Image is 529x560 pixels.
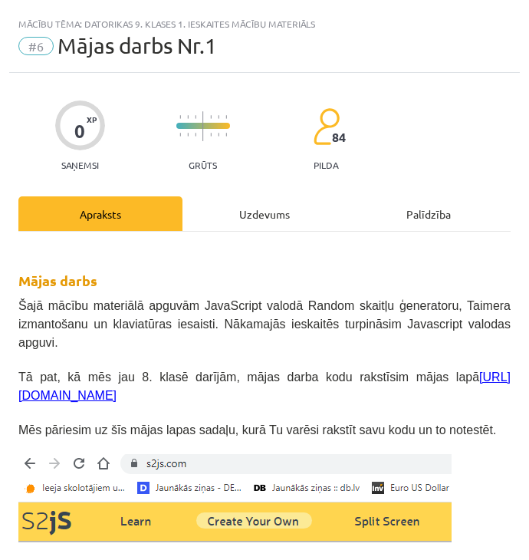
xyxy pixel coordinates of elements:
p: pilda [314,160,338,170]
a: [URL][DOMAIN_NAME] [18,371,511,402]
span: XP [87,115,97,124]
img: icon-short-line-57e1e144782c952c97e751825c79c345078a6d821885a25fce030b3d8c18986b.svg [210,133,212,137]
span: Mājas darbs Nr.1 [58,33,217,58]
img: students-c634bb4e5e11cddfef0936a35e636f08e4e9abd3cc4e673bd6f9a4125e45ecb1.svg [313,107,340,146]
img: icon-short-line-57e1e144782c952c97e751825c79c345078a6d821885a25fce030b3d8c18986b.svg [195,115,196,119]
img: icon-short-line-57e1e144782c952c97e751825c79c345078a6d821885a25fce030b3d8c18986b.svg [225,133,227,137]
img: icon-short-line-57e1e144782c952c97e751825c79c345078a6d821885a25fce030b3d8c18986b.svg [218,133,219,137]
span: Šajā mācību materiālā apguvām JavaScript valodā Random skaitļu ģeneratoru, Taimera izmantošanu un... [18,299,511,349]
span: #6 [18,37,54,55]
div: Mācību tēma: Datorikas 9. klases 1. ieskaites mācību materiāls [18,18,511,29]
div: Apraksts [18,196,182,231]
p: Saņemsi [55,160,105,170]
img: icon-short-line-57e1e144782c952c97e751825c79c345078a6d821885a25fce030b3d8c18986b.svg [179,133,181,137]
span: 84 [332,130,346,144]
span: Tā pat, kā mēs jau 8. klasē darījām, mājas darba kodu rakstīsim mājas lapā [18,371,511,402]
img: icon-short-line-57e1e144782c952c97e751825c79c345078a6d821885a25fce030b3d8c18986b.svg [179,115,181,119]
p: Grūts [189,160,217,170]
strong: Mājas darbs [18,272,97,289]
img: icon-short-line-57e1e144782c952c97e751825c79c345078a6d821885a25fce030b3d8c18986b.svg [218,115,219,119]
img: icon-short-line-57e1e144782c952c97e751825c79c345078a6d821885a25fce030b3d8c18986b.svg [210,115,212,119]
div: Uzdevums [182,196,347,231]
div: Palīdzība [347,196,511,231]
img: icon-short-line-57e1e144782c952c97e751825c79c345078a6d821885a25fce030b3d8c18986b.svg [195,133,196,137]
img: icon-short-line-57e1e144782c952c97e751825c79c345078a6d821885a25fce030b3d8c18986b.svg [187,133,189,137]
span: Mēs pāriesim uz šīs mājas lapas sadaļu, kurā Tu varēsi rakstīt savu kodu un to notestēt. [18,423,496,436]
div: 0 [74,120,85,142]
img: icon-long-line-d9ea69661e0d244f92f715978eff75569469978d946b2353a9bb055b3ed8787d.svg [202,111,204,141]
img: icon-short-line-57e1e144782c952c97e751825c79c345078a6d821885a25fce030b3d8c18986b.svg [187,115,189,119]
img: icon-short-line-57e1e144782c952c97e751825c79c345078a6d821885a25fce030b3d8c18986b.svg [225,115,227,119]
